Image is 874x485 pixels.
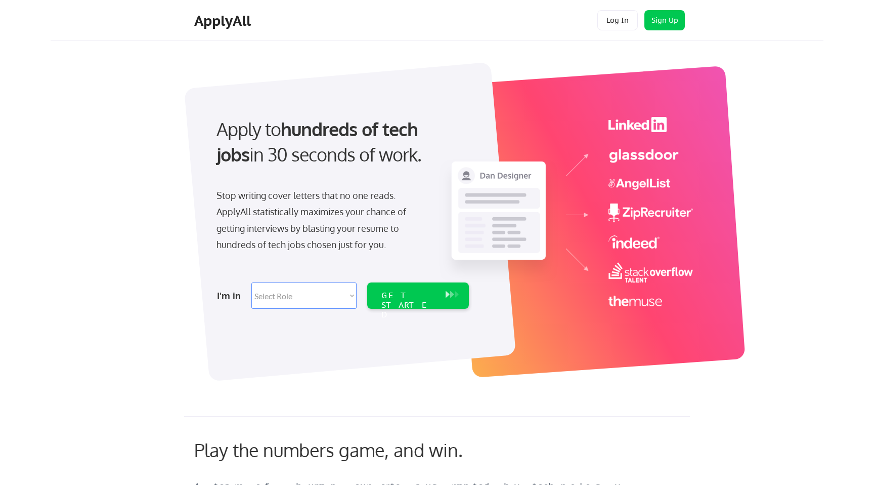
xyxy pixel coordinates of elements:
[644,10,685,30] button: Sign Up
[217,288,245,304] div: I'm in
[216,117,422,166] strong: hundreds of tech jobs
[194,12,254,29] div: ApplyAll
[381,291,435,320] div: GET STARTED
[216,116,465,168] div: Apply to in 30 seconds of work.
[194,439,508,461] div: Play the numbers game, and win.
[216,187,424,253] div: Stop writing cover letters that no one reads. ApplyAll statistically maximizes your chance of get...
[597,10,638,30] button: Log In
